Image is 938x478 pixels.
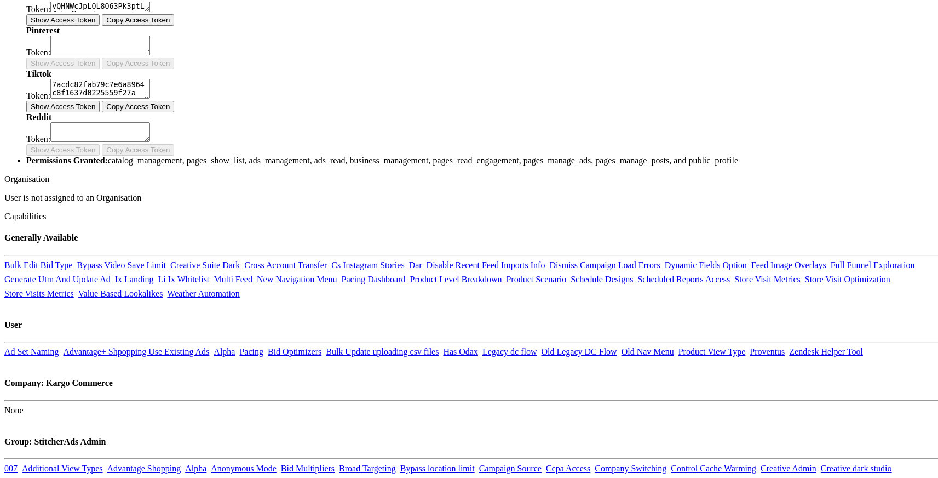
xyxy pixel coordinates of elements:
[805,272,890,282] a: Store Visit Optimization
[571,272,633,282] a: Schedule Designs
[64,345,210,354] a: Advantage+ Shpopping Use Existing Ads
[342,272,406,282] a: Pacing Dashboard
[239,345,263,354] a: Pacing
[158,272,209,282] a: Li Ix Whitelist
[326,345,439,354] a: Bulk Update uploading csv files
[185,462,206,471] a: Alpha
[671,462,756,471] a: Control Cache Warming
[214,345,235,354] a: Alpha
[26,67,51,76] b: Tiktok
[115,272,154,282] a: Ix Landing
[595,462,666,471] a: Company Switching
[831,258,915,268] a: Full Funnel Exploration
[549,258,660,268] a: Dismiss Campaign Load Errors
[167,287,239,296] a: Weather Automation
[400,462,475,471] a: Bypass location limit
[821,462,892,471] a: Creative dark studio
[78,287,163,296] a: Value Based Lookalikes
[482,345,537,354] a: Legacy dc flow
[102,99,174,110] button: Copy Access Token
[734,272,801,282] a: Store Visit Metrics
[281,462,335,471] a: Bid Multipliers
[211,462,277,471] a: Anonymous Mode
[761,462,816,471] a: Creative Admin
[678,345,746,354] a: Product View Type
[427,258,545,268] a: Disable Recent Feed Imports Info
[26,142,100,153] button: Show Access Token
[443,345,478,354] a: Has Odax
[331,258,404,268] a: Cs Instagram Stories
[26,12,100,24] button: Show Access Token
[410,272,502,282] a: Product Level Breakdown
[102,55,174,67] button: Copy Access Token
[4,287,74,296] a: Store Visits Metrics
[214,272,252,282] a: Multi Feed
[26,99,100,110] button: Show Access Token
[22,462,103,471] a: Additional View Types
[541,345,617,354] a: Old Legacy DC Flow
[50,77,150,96] textarea: 7acdc82fab79c7e6a8964c8f1637d0225559f27a
[751,258,826,268] a: Feed Image Overlays
[409,258,422,268] a: Dar
[546,462,590,471] a: Ccpa Access
[102,142,174,153] button: Copy Access Token
[622,345,674,354] a: Old Nav Menu
[637,272,730,282] a: Scheduled Reports Access
[268,345,321,354] a: Bid Optimizers
[257,272,337,282] a: New Navigation Menu
[26,153,108,163] b: Permissions Granted:
[506,272,566,282] a: Product Scenario
[26,110,51,119] b: Reddit
[789,345,863,354] a: Zendesk Helper Tool
[4,258,72,268] a: Bulk Edit Bid Type
[102,12,174,24] button: Copy Access Token
[4,272,111,282] a: Generate Utm And Update Ad
[26,55,100,67] button: Show Access Token
[170,258,240,268] a: Creative Suite Dark
[244,258,327,268] a: Cross Account Transfer
[4,345,59,354] a: Ad Set Naming
[479,462,542,471] a: Campaign Source
[107,462,181,471] a: Advantage Shopping
[665,258,747,268] a: Dynamic Fields Option
[750,345,785,354] a: Proventus
[339,462,396,471] a: Broad Targeting
[4,462,18,471] a: 007
[77,258,166,268] a: Bypass Video Save Limit
[26,24,60,33] b: Pinterest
